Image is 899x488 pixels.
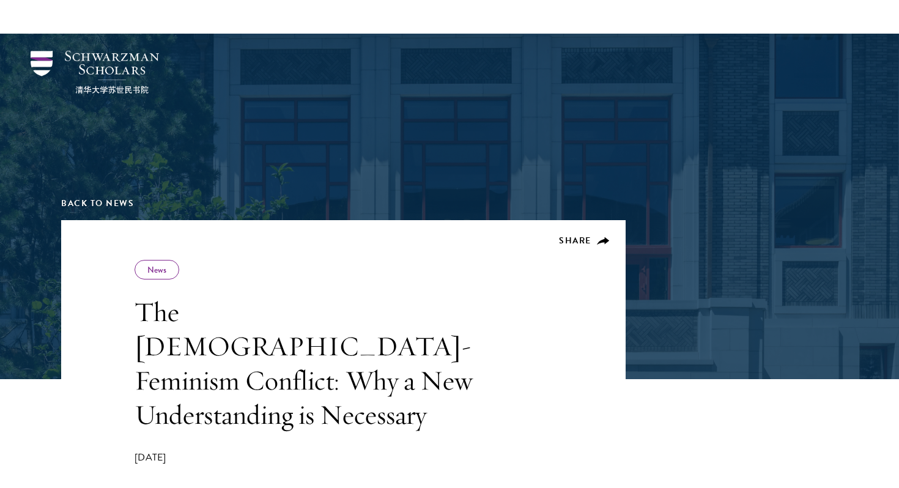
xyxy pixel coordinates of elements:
[31,51,159,94] img: Schwarzman Scholars
[559,234,591,247] span: Share
[559,235,610,246] button: Share
[135,295,483,432] h1: The [DEMOGRAPHIC_DATA]-Feminism Conflict: Why a New Understanding is Necessary
[147,264,166,276] a: News
[61,197,134,210] a: Back to News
